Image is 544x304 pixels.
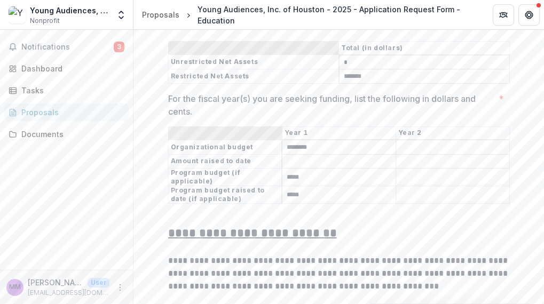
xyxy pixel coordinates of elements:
p: [EMAIL_ADDRESS][DOMAIN_NAME] [28,288,109,298]
a: Proposals [4,103,129,121]
span: 3 [114,42,124,52]
th: Year 2 [396,126,509,140]
span: Nonprofit [30,16,60,26]
div: Mary Mettenbrink [9,284,21,291]
span: Notifications [21,43,114,52]
button: More [114,281,127,294]
button: Open entity switcher [114,4,129,26]
div: Proposals [142,9,179,20]
th: Amount raised to date [168,154,282,169]
div: Dashboard [21,63,120,74]
div: Tasks [21,85,120,96]
div: Proposals [21,107,120,118]
img: Young Audiences, Inc. of Houston [9,6,26,23]
p: For the fiscal year(s) you are seeking funding, list the following in dollars and cents. [168,92,494,118]
a: Documents [4,125,129,143]
div: Young Audiences, Inc. of Houston - 2025 - Application Request Form - Education [198,4,476,26]
th: Organizational budget [168,140,282,154]
div: Young Audiences, Inc. of [GEOGRAPHIC_DATA] [30,5,109,16]
button: Partners [493,4,514,26]
a: Dashboard [4,60,129,77]
th: Unrestricted Net Assets [168,55,339,69]
th: Program budget raised to date (if applicable) [168,186,282,204]
button: Notifications3 [4,38,129,55]
a: Proposals [138,7,184,22]
nav: breadcrumb [138,2,480,28]
p: [PERSON_NAME] [28,277,83,288]
th: Year 1 [282,126,396,140]
p: User [88,278,109,287]
button: Get Help [518,4,540,26]
a: Tasks [4,82,129,99]
th: Total (in dollars) [339,42,510,55]
div: Documents [21,129,120,140]
th: Program budget (if applicable) [168,169,282,186]
th: Restricted Net Assets [168,69,339,84]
